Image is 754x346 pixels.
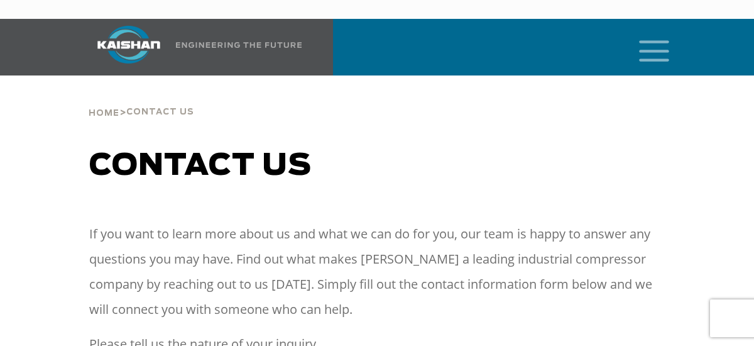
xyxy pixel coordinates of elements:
[89,75,194,123] div: >
[176,42,302,48] img: Engineering the future
[89,107,119,118] a: Home
[82,26,176,64] img: kaishan logo
[89,221,665,322] p: If you want to learn more about us and what we can do for you, our team is happy to answer any qu...
[634,36,655,58] a: mobile menu
[89,151,312,181] span: Contact us
[126,108,194,116] span: Contact Us
[89,109,119,118] span: Home
[82,19,304,75] a: Kaishan USA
